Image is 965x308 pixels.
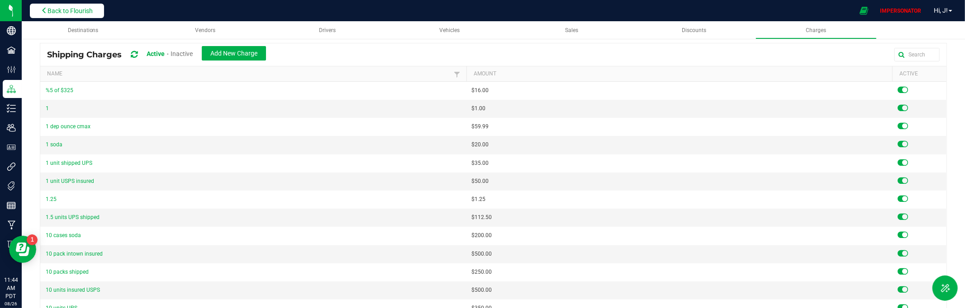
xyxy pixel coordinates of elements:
span: 1 unit shipped UPS [46,160,92,166]
span: Charges [806,27,826,33]
inline-svg: Configuration [7,65,16,74]
span: 10 pack intown insured [46,251,103,257]
span: $20.00 [472,140,489,149]
span: $1.25 [472,195,486,204]
span: $1.00 [472,104,486,113]
span: %5 of $325 [46,87,73,93]
span: $112.50 [472,213,492,222]
inline-svg: Reports [7,201,16,210]
inline-svg: Integrations [7,162,16,171]
span: Vendors [195,27,215,33]
inline-svg: Tags [7,182,16,191]
span: $35.00 [472,159,489,168]
inline-svg: Billing [7,240,16,249]
inline-svg: Facilities [7,46,16,55]
span: 1 unit USPS insured [46,178,94,184]
th: Name [40,66,466,82]
span: Active [147,50,165,57]
span: Back to Flourish [48,7,93,14]
span: $59.99 [472,122,489,131]
p: 11:44 AM PDT [4,276,18,300]
span: Destinations [68,27,99,33]
span: Vehicles [439,27,460,33]
span: Discounts [682,27,706,33]
span: Hi, J! [934,7,948,14]
span: 10 packs shipped [46,269,89,275]
inline-svg: Users [7,123,16,132]
button: Toggle Menu [932,275,958,301]
span: Sales [565,27,578,33]
a: Filter [452,69,462,80]
span: 10 units insured USPS [46,287,100,293]
span: $500.00 [472,250,492,258]
span: 10 cases soda [46,232,81,238]
span: Inactive [171,50,193,57]
input: Search [894,48,940,61]
span: $16.00 [472,86,489,95]
inline-svg: User Roles [7,143,16,152]
span: $500.00 [472,286,492,294]
div: Shipping Charges [47,46,273,63]
button: Add New Charge [202,46,266,61]
span: 1 soda [46,141,62,148]
span: 1 dep ounce cmax [46,123,90,130]
span: 1.25 [46,196,57,202]
span: Open Ecommerce Menu [854,2,874,19]
th: Amount [466,66,893,82]
inline-svg: Inventory [7,104,16,113]
button: Back to Flourish [30,4,104,18]
p: 08/26 [4,300,18,307]
span: Drivers [319,27,336,33]
inline-svg: Company [7,26,16,35]
span: $200.00 [472,231,492,240]
span: 1.5 units UPS shipped [46,214,100,220]
inline-svg: Manufacturing [7,220,16,229]
span: Add New Charge [210,50,257,57]
span: 1 [46,105,49,112]
iframe: Resource center unread badge [27,234,38,245]
inline-svg: Distribution [7,84,16,93]
iframe: Resource center [9,236,36,263]
span: $50.00 [472,177,489,186]
span: $250.00 [472,268,492,276]
th: Active [892,66,946,82]
p: IMPERSONATOR [876,7,925,15]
